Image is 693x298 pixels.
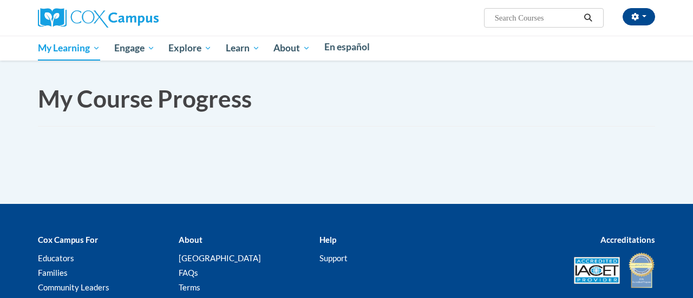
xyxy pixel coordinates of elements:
span: My Learning [38,42,100,55]
a: Support [319,253,348,263]
a: Cox Campus [38,12,159,22]
b: Help [319,235,336,244]
button: Search [580,11,597,24]
a: Explore [161,36,219,61]
img: Accredited IACET® Provider [574,257,620,284]
b: About [179,235,202,244]
a: Families [38,268,68,277]
i:  [584,14,593,22]
span: En español [324,41,370,52]
span: Engage [114,42,155,55]
button: Account Settings [623,8,655,25]
span: Explore [168,42,212,55]
b: Cox Campus For [38,235,98,244]
span: My Course Progress [38,84,252,112]
a: Terms [179,282,200,292]
img: Cox Campus [38,8,159,28]
a: About [267,36,318,61]
a: En español [317,36,377,58]
a: My Learning [31,36,107,61]
a: Engage [107,36,162,61]
a: Educators [38,253,74,263]
b: Accreditations [600,235,655,244]
span: About [273,42,310,55]
a: FAQs [179,268,198,277]
a: [GEOGRAPHIC_DATA] [179,253,261,263]
a: Learn [219,36,267,61]
img: IDA® Accredited [628,251,655,289]
div: Main menu [30,36,663,61]
input: Search Courses [494,11,580,24]
span: Learn [226,42,260,55]
a: Community Leaders [38,282,109,292]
